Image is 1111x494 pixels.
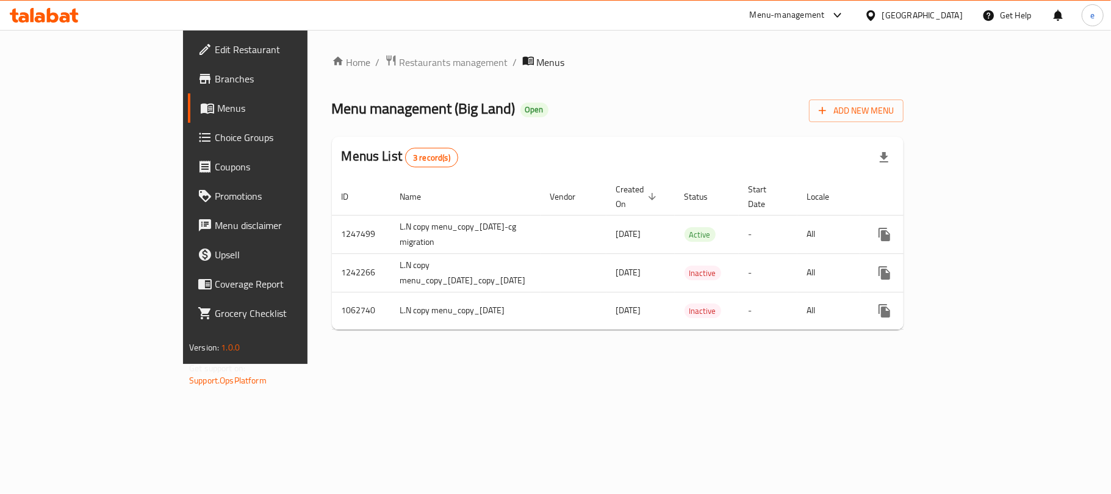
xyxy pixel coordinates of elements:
[685,228,716,242] span: Active
[750,8,825,23] div: Menu-management
[189,340,219,355] span: Version:
[188,269,369,299] a: Coverage Report
[332,178,997,330] table: enhanced table
[215,306,359,321] span: Grocery Checklist
[188,93,369,123] a: Menus
[860,178,997,216] th: Actions
[215,159,359,174] span: Coupons
[685,304,721,318] span: Inactive
[406,152,458,164] span: 3 record(s)
[332,54,904,70] nav: breadcrumb
[819,103,894,118] span: Add New Menu
[807,189,846,204] span: Locale
[390,215,541,253] td: L.N copy menu_copy_[DATE]-cg migration
[616,182,660,211] span: Created On
[385,54,508,70] a: Restaurants management
[520,104,548,115] span: Open
[809,100,904,122] button: Add New Menu
[376,55,380,70] li: /
[332,95,516,122] span: Menu management ( Big Land )
[870,220,899,249] button: more
[342,189,365,204] span: ID
[616,264,641,280] span: [DATE]
[188,211,369,240] a: Menu disclaimer
[1090,9,1095,22] span: e
[899,296,929,325] button: Change Status
[188,299,369,328] a: Grocery Checklist
[797,215,860,253] td: All
[221,340,240,355] span: 1.0.0
[188,240,369,269] a: Upsell
[390,292,541,329] td: L.N copy menu_copy_[DATE]
[685,266,721,280] span: Inactive
[739,253,797,292] td: -
[188,35,369,64] a: Edit Restaurant
[797,292,860,329] td: All
[217,101,359,115] span: Menus
[739,292,797,329] td: -
[215,247,359,262] span: Upsell
[188,181,369,211] a: Promotions
[405,148,458,167] div: Total records count
[537,55,565,70] span: Menus
[513,55,517,70] li: /
[400,189,437,204] span: Name
[215,277,359,291] span: Coverage Report
[215,130,359,145] span: Choice Groups
[215,71,359,86] span: Branches
[797,253,860,292] td: All
[739,215,797,253] td: -
[189,372,267,388] a: Support.OpsPlatform
[685,227,716,242] div: Active
[400,55,508,70] span: Restaurants management
[685,303,721,318] div: Inactive
[870,258,899,288] button: more
[342,147,458,167] h2: Menus List
[616,302,641,318] span: [DATE]
[188,64,369,93] a: Branches
[685,189,724,204] span: Status
[189,360,245,376] span: Get support on:
[215,42,359,57] span: Edit Restaurant
[869,143,899,172] div: Export file
[899,220,929,249] button: Change Status
[520,103,548,117] div: Open
[616,226,641,242] span: [DATE]
[899,258,929,288] button: Change Status
[188,123,369,152] a: Choice Groups
[870,296,899,325] button: more
[215,218,359,233] span: Menu disclaimer
[215,189,359,203] span: Promotions
[390,253,541,292] td: L.N copy menu_copy_[DATE]_copy_[DATE]
[550,189,592,204] span: Vendor
[749,182,783,211] span: Start Date
[882,9,963,22] div: [GEOGRAPHIC_DATA]
[188,152,369,181] a: Coupons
